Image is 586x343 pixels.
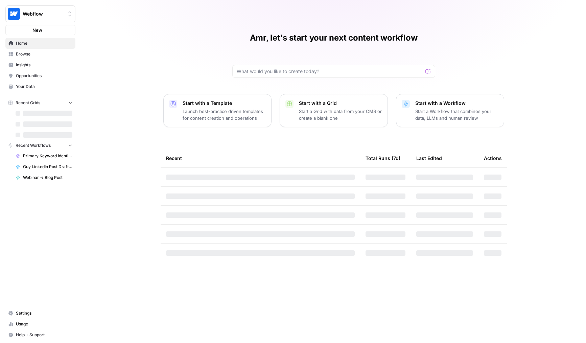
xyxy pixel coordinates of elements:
[5,98,75,108] button: Recent Grids
[16,310,72,316] span: Settings
[5,70,75,81] a: Opportunities
[8,8,20,20] img: Webflow Logo
[416,149,442,167] div: Last Edited
[13,151,75,161] a: Primary Keyword Identifier (SemRUSH)
[13,161,75,172] a: Guy LinkedIn Post Draft Creator
[5,5,75,22] button: Workspace: Webflow
[183,100,266,107] p: Start with a Template
[23,175,72,181] span: Webinar -> Blog Post
[366,149,400,167] div: Total Runs (7d)
[415,100,498,107] p: Start with a Workflow
[280,94,388,127] button: Start with a GridStart a Grid with data from your CMS or create a blank one
[5,25,75,35] button: New
[166,149,355,167] div: Recent
[396,94,504,127] button: Start with a WorkflowStart a Workflow that combines your data, LLMs and human review
[16,332,72,338] span: Help + Support
[415,108,498,121] p: Start a Workflow that combines your data, LLMs and human review
[183,108,266,121] p: Launch best-practice driven templates for content creation and operations
[299,108,382,121] p: Start a Grid with data from your CMS or create a blank one
[5,38,75,49] a: Home
[16,84,72,90] span: Your Data
[5,308,75,319] a: Settings
[16,142,51,148] span: Recent Workflows
[16,62,72,68] span: Insights
[23,153,72,159] span: Primary Keyword Identifier (SemRUSH)
[484,149,502,167] div: Actions
[5,81,75,92] a: Your Data
[16,321,72,327] span: Usage
[163,94,272,127] button: Start with a TemplateLaunch best-practice driven templates for content creation and operations
[13,172,75,183] a: Webinar -> Blog Post
[250,32,418,43] h1: Amr, let's start your next content workflow
[299,100,382,107] p: Start with a Grid
[5,329,75,340] button: Help + Support
[16,73,72,79] span: Opportunities
[16,40,72,46] span: Home
[16,100,40,106] span: Recent Grids
[32,27,42,33] span: New
[5,140,75,151] button: Recent Workflows
[5,49,75,60] a: Browse
[237,68,423,75] input: What would you like to create today?
[5,319,75,329] a: Usage
[23,164,72,170] span: Guy LinkedIn Post Draft Creator
[16,51,72,57] span: Browse
[5,60,75,70] a: Insights
[23,10,64,17] span: Webflow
